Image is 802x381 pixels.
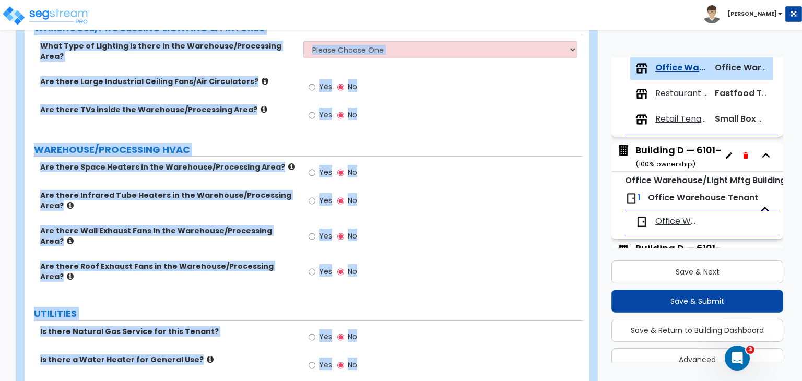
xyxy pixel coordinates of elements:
[309,231,315,242] input: Yes
[611,348,783,371] button: Advanced
[655,216,700,228] span: Office Warehouse Tenant
[319,360,332,370] span: Yes
[337,266,344,278] input: No
[635,88,648,100] img: tenants.png
[319,195,332,206] span: Yes
[337,195,344,207] input: No
[309,167,315,178] input: Yes
[655,88,708,100] span: Restaurant Tenant
[319,231,332,241] span: Yes
[635,113,648,126] img: tenants.png
[617,144,721,170] span: Building D — 6101–6155 Corporate Dr
[40,354,296,365] label: Is there a Water Heater for General Use?
[309,266,315,278] input: Yes
[319,167,332,177] span: Yes
[648,192,758,204] span: Office Warehouse Tenant
[337,331,344,343] input: No
[34,143,583,157] label: WAREHOUSE/PROCESSING HVAC
[319,110,332,120] span: Yes
[746,346,754,354] span: 3
[337,167,344,178] input: No
[319,266,332,277] span: Yes
[319,331,332,342] span: Yes
[715,87,787,99] span: Fastfood Tenant
[655,62,708,74] span: Office Warehouse Tenant
[348,81,357,92] span: No
[309,360,315,371] input: Yes
[348,110,357,120] span: No
[611,290,783,313] button: Save & Submit
[725,346,750,371] iframe: Intercom live chat
[337,81,344,93] input: No
[40,41,296,62] label: What Type of Lighting is there in the Warehouse/Processing Area?
[617,144,630,157] img: building.svg
[348,266,357,277] span: No
[655,113,708,125] span: Retail Tenant
[67,237,74,245] i: click for more info!
[309,110,315,121] input: Yes
[348,195,357,206] span: No
[207,355,214,363] i: click for more info!
[40,261,296,282] label: Are there Roof Exhaust Fans in the Warehouse/Processing Area?
[348,231,357,241] span: No
[625,192,638,205] img: door.png
[34,307,583,320] label: UTILITIES
[319,81,332,92] span: Yes
[625,174,786,186] small: Office Warehouse/Light Mftg Building
[635,62,648,75] img: tenants.png
[611,319,783,342] button: Save & Return to Building Dashboard
[309,331,315,343] input: Yes
[348,331,357,342] span: No
[262,77,268,85] i: click for more info!
[703,5,721,23] img: avatar.png
[638,192,641,204] span: 1
[67,201,74,209] i: click for more info!
[348,360,357,370] span: No
[40,326,296,337] label: Is there Natural Gas Service for this Tenant?
[337,110,344,121] input: No
[40,225,296,246] label: Are there Wall Exhaust Fans in the Warehouse/Processing Area?
[261,105,267,113] i: click for more info!
[67,272,74,280] i: click for more info!
[611,260,783,283] button: Save & Next
[40,190,296,211] label: Are there Infrared Tube Heaters in the Warehouse/Processing Area?
[635,216,648,228] img: door.png
[348,167,357,177] span: No
[728,10,777,18] b: [PERSON_NAME]
[309,81,315,93] input: Yes
[40,104,296,115] label: Are there TVs inside the Warehouse/Processing Area?
[309,195,315,207] input: Yes
[337,360,344,371] input: No
[40,162,296,172] label: Are there Space Heaters in the Warehouse/Processing Area?
[635,159,695,169] small: ( 100 % ownership)
[337,231,344,242] input: No
[2,5,90,26] img: logo_pro_r.png
[40,76,296,87] label: Are there Large Industrial Ceiling Fans/Air Circulators?
[288,163,295,171] i: click for more info!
